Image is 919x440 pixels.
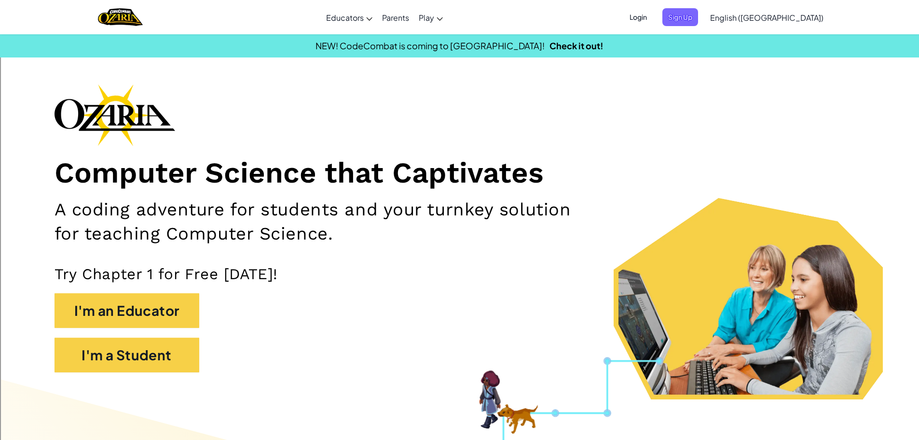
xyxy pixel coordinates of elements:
[326,13,364,23] span: Educators
[414,4,448,30] a: Play
[705,4,828,30] a: English ([GEOGRAPHIC_DATA])
[662,8,698,26] button: Sign Up
[98,7,143,27] img: Home
[710,13,823,23] span: English ([GEOGRAPHIC_DATA])
[549,40,604,51] a: Check it out!
[315,40,545,51] span: NEW! CodeCombat is coming to [GEOGRAPHIC_DATA]!
[55,84,175,146] img: Ozaria branding logo
[55,293,199,328] button: I'm an Educator
[419,13,434,23] span: Play
[377,4,414,30] a: Parents
[624,8,653,26] button: Login
[55,156,865,191] h1: Computer Science that Captivates
[55,198,598,245] h2: A coding adventure for students and your turnkey solution for teaching Computer Science.
[98,7,143,27] a: Ozaria by CodeCombat logo
[55,338,199,372] button: I'm a Student
[321,4,377,30] a: Educators
[55,265,865,284] p: Try Chapter 1 for Free [DATE]!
